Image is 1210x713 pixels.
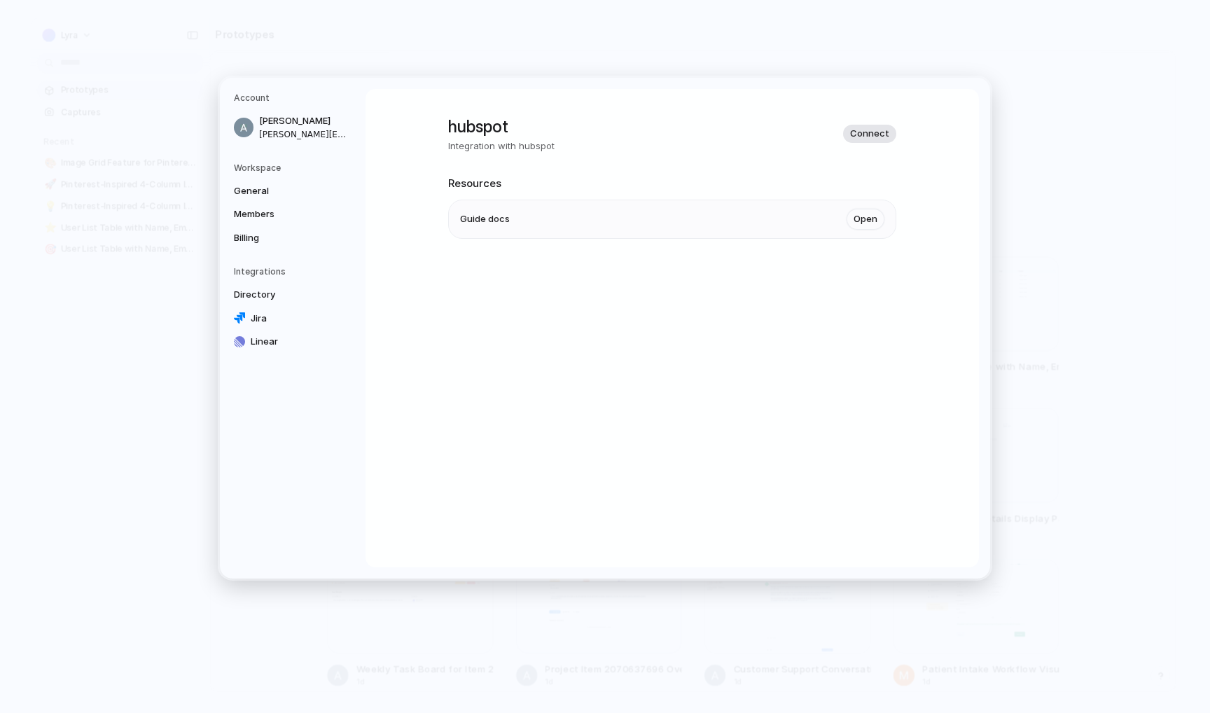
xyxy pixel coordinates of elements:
[230,307,352,329] a: Jira
[234,288,324,302] span: Directory
[460,212,510,226] span: Guide docs
[448,114,555,139] h1: hubspot
[234,92,352,104] h5: Account
[230,179,352,202] a: General
[234,265,352,278] h5: Integrations
[234,207,324,221] span: Members
[251,311,340,325] span: Jira
[251,335,340,349] span: Linear
[230,284,352,306] a: Directory
[230,203,352,226] a: Members
[234,230,324,244] span: Billing
[850,127,889,141] span: Connect
[230,226,352,249] a: Billing
[230,331,352,353] a: Linear
[259,114,349,128] span: [PERSON_NAME]
[843,125,896,143] button: Connect
[847,209,884,230] a: Open
[448,175,896,191] h2: Resources
[259,127,349,140] span: [PERSON_NAME][EMAIL_ADDRESS][DOMAIN_NAME]
[230,110,352,145] a: [PERSON_NAME][PERSON_NAME][EMAIL_ADDRESS][DOMAIN_NAME]
[234,161,352,174] h5: Workspace
[234,184,324,198] span: General
[448,139,555,153] p: Integration with hubspot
